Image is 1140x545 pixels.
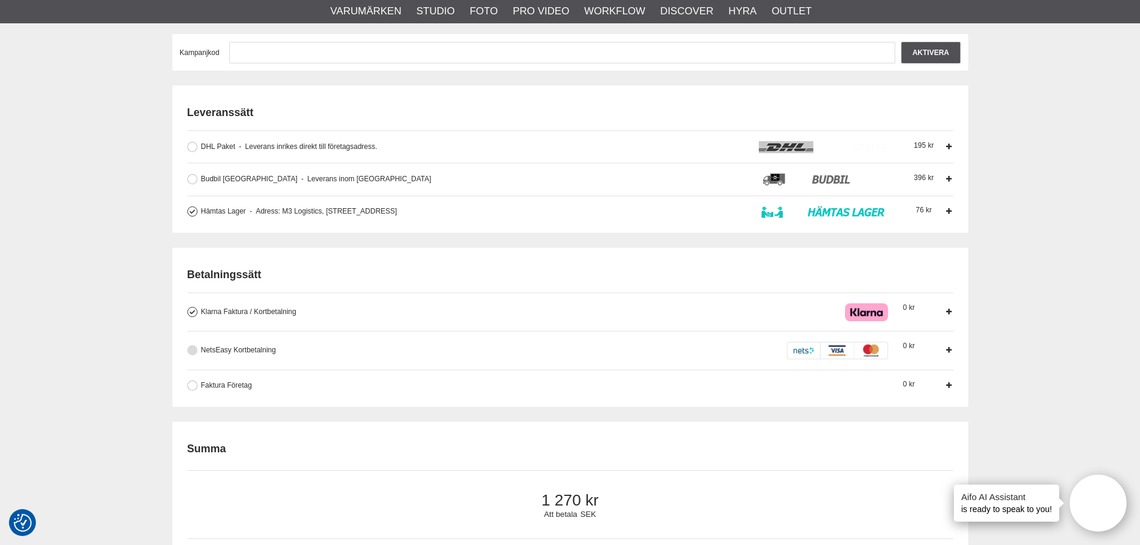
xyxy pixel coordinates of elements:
[771,4,811,19] a: Outlet
[903,342,915,350] span: 0
[916,206,932,214] span: 76
[901,42,960,63] input: Aktivera
[961,491,1052,503] h4: Aifo AI Assistant
[301,175,431,183] span: Leverans inom [GEOGRAPHIC_DATA]
[201,142,236,151] span: DHL Paket
[250,207,397,215] span: Adress: M3 Logistics, [STREET_ADDRESS]
[513,4,569,19] a: Pro Video
[187,105,953,120] h2: Leveranssätt
[787,342,887,360] img: DIBS - Payments made easy
[903,380,915,388] span: 0
[201,381,252,389] span: Faktura Företag
[914,173,934,182] span: 396
[201,175,298,183] span: Budbil [GEOGRAPHIC_DATA]
[954,485,1059,522] div: is ready to speak to you!
[580,510,596,519] span: SEK
[544,510,577,519] span: Att betala
[330,4,402,19] a: Varumärken
[728,4,756,19] a: Hyra
[187,267,953,282] h2: Betalningssätt
[914,141,934,150] span: 195
[417,4,455,19] a: Studio
[207,491,933,510] span: 1 270
[180,48,220,57] span: Kampanjkod
[759,141,888,153] img: icon_dhl.png
[239,142,377,151] span: Leverans inrikes direkt till företagsadress.
[470,4,498,19] a: Foto
[201,207,246,215] span: Hämtas Lager
[660,4,713,19] a: Discover
[584,4,645,19] a: Workflow
[903,303,915,312] span: 0
[759,206,888,218] img: icon_lager_logo.png
[845,303,887,321] img: Klarna Checkout
[14,514,32,532] img: Revisit consent button
[201,346,276,354] span: NetsEasy Kortbetalning
[14,512,32,534] button: Samtyckesinställningar
[759,173,888,185] img: icon_budbil_logo.png
[201,307,296,316] span: Klarna Faktura / Kortbetalning
[187,442,226,456] h2: Summa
